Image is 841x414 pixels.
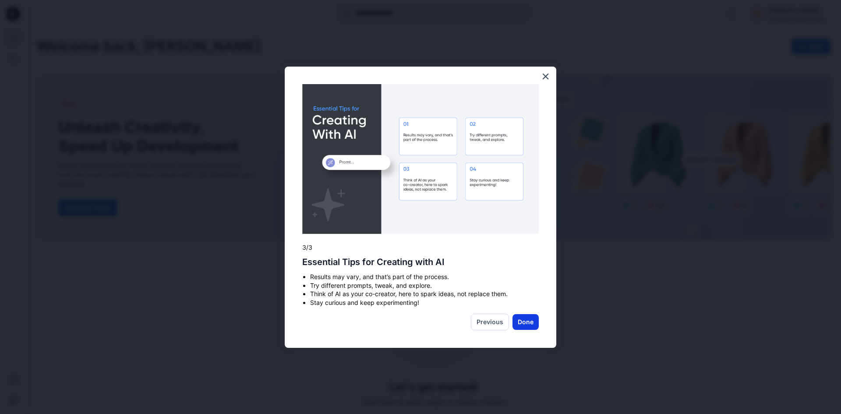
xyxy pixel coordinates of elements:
[310,298,539,307] li: Stay curious and keep experimenting!
[310,272,539,281] li: Results may vary, and that’s part of the process.
[471,314,509,330] button: Previous
[541,69,550,83] button: Close
[310,281,539,290] li: Try different prompts, tweak, and explore.
[310,290,539,298] li: Think of AI as your co-creator, here to spark ideas, not replace them.
[512,314,539,330] button: Done
[302,257,539,267] h2: Essential Tips for Creating with AI
[302,243,539,252] p: 3/3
